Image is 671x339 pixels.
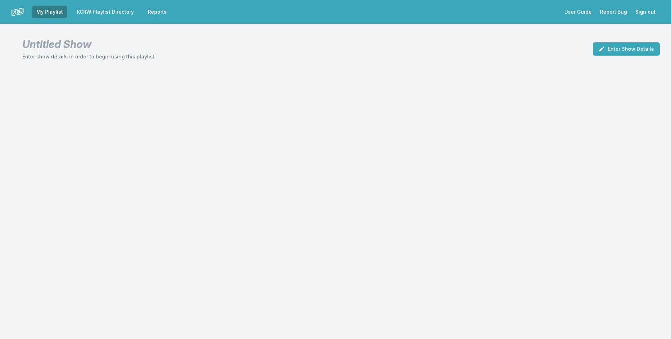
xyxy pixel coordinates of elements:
[73,6,138,18] a: KCRW Playlist Directory
[144,6,171,18] a: Reports
[11,6,24,18] img: logo-white-87cec1fa9cbef997252546196dc51331.png
[596,6,631,18] a: Report Bug
[631,6,660,18] button: Sign out
[593,42,660,56] button: Enter Show Details
[22,38,156,50] h1: Untitled Show
[32,6,67,18] a: My Playlist
[560,6,596,18] a: User Guide
[22,53,156,60] p: Enter show details in order to begin using this playlist.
